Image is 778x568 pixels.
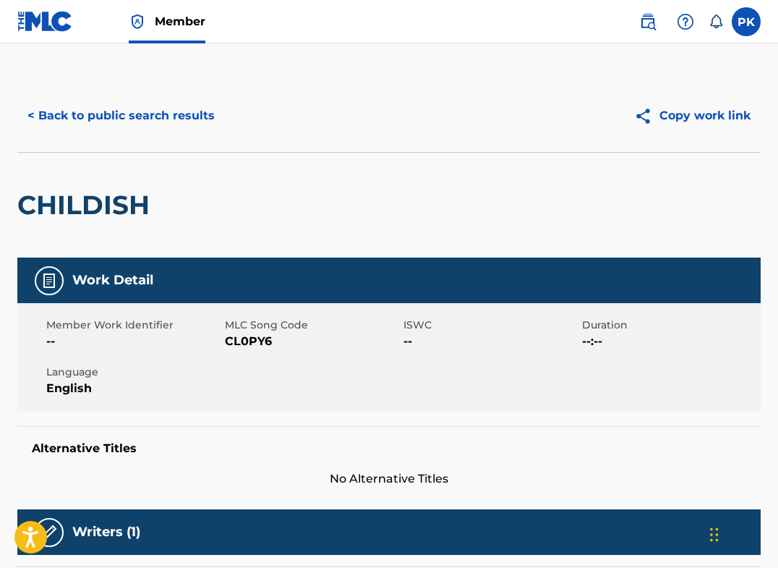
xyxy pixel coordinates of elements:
[17,98,225,134] button: < Back to public search results
[46,318,221,333] span: Member Work Identifier
[46,380,221,397] span: English
[706,499,778,568] div: Widget de chat
[40,272,58,289] img: Work Detail
[732,7,761,36] div: User Menu
[40,524,58,541] img: Writers
[709,14,723,29] div: Notifications
[32,441,746,456] h5: Alternative Titles
[17,189,157,221] h2: CHILDISH
[677,13,694,30] img: help
[46,333,221,350] span: --
[17,470,761,488] span: No Alternative Titles
[403,333,578,350] span: --
[582,318,757,333] span: Duration
[72,272,153,289] h5: Work Detail
[634,107,659,125] img: Copy work link
[17,11,73,32] img: MLC Logo
[738,359,778,478] iframe: Resource Center
[582,333,757,350] span: --:--
[72,524,140,541] h5: Writers (1)
[710,513,719,556] div: Glisser
[706,499,778,568] iframe: Chat Widget
[225,333,400,350] span: CL0PY6
[46,365,221,380] span: Language
[155,13,205,30] span: Member
[225,318,400,333] span: MLC Song Code
[129,13,146,30] img: Top Rightsholder
[633,7,662,36] a: Public Search
[403,318,578,333] span: ISWC
[639,13,657,30] img: search
[671,7,700,36] div: Help
[624,98,761,134] button: Copy work link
